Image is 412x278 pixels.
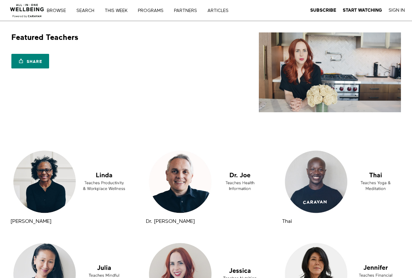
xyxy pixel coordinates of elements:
[205,8,235,13] a: ARTICLES
[136,8,170,13] a: PROGRAMS
[9,147,132,216] a: Linda
[10,219,51,224] strong: Linda
[10,219,51,224] a: [PERSON_NAME]
[51,7,242,14] nav: Primary
[144,147,267,216] a: Dr. Joe
[146,219,195,224] strong: Dr. Joe
[310,7,336,13] a: Subscribe
[45,8,73,13] a: Browse
[259,32,401,112] img: Featured Teachers
[343,8,382,13] strong: Start Watching
[389,7,405,13] a: Sign In
[282,219,292,224] a: Thai
[74,8,101,13] a: Search
[343,7,382,13] a: Start Watching
[146,219,195,224] a: Dr. [PERSON_NAME]
[280,147,403,216] a: Thai
[11,54,49,68] a: Share
[11,32,78,42] h1: Featured Teachers
[310,8,336,13] strong: Subscribe
[102,8,134,13] a: THIS WEEK
[172,8,204,13] a: PARTNERS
